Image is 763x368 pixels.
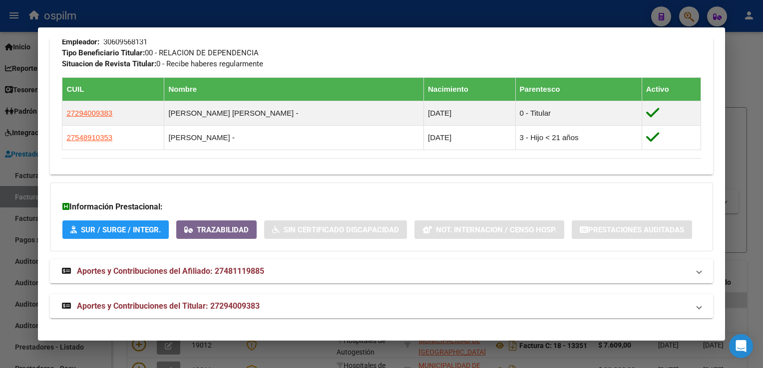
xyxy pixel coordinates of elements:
button: Prestaciones Auditadas [572,220,692,239]
span: Prestaciones Auditadas [588,225,684,234]
mat-expansion-panel-header: Aportes y Contribuciones del Afiliado: 27481119885 [50,259,713,283]
strong: Situacion de Revista Titular: [62,59,156,68]
th: Nacimiento [424,77,516,101]
span: Not. Internacion / Censo Hosp. [436,225,556,234]
div: 30609568131 [103,36,147,47]
span: SUR / SURGE / INTEGR. [81,225,161,234]
th: Parentesco [515,77,642,101]
mat-expansion-panel-header: Aportes y Contribuciones del Titular: 27294009383 [50,294,713,318]
td: 3 - Hijo < 21 años [515,125,642,150]
td: [PERSON_NAME] - [164,125,424,150]
td: 0 - Titular [515,101,642,125]
button: Trazabilidad [176,220,257,239]
span: 27294009383 [66,109,112,117]
span: Aportes y Contribuciones del Afiliado: 27481119885 [77,266,264,276]
div: Open Intercom Messenger [729,334,753,358]
h3: Información Prestacional: [62,201,700,213]
span: 0 - Recibe haberes regularmente [62,59,263,68]
strong: Empleador: [62,37,99,46]
span: Sin Certificado Discapacidad [284,225,399,234]
span: 27548910353 [66,133,112,142]
button: SUR / SURGE / INTEGR. [62,220,169,239]
span: Trazabilidad [197,225,249,234]
td: [DATE] [424,101,516,125]
th: Nombre [164,77,424,101]
span: Aportes y Contribuciones del Titular: 27294009383 [77,301,260,311]
td: [PERSON_NAME] [PERSON_NAME] - [164,101,424,125]
button: Sin Certificado Discapacidad [264,220,407,239]
td: [DATE] [424,125,516,150]
th: CUIL [62,77,164,101]
strong: Tipo Beneficiario Titular: [62,48,145,57]
span: 00 - RELACION DE DEPENDENCIA [62,48,259,57]
button: Not. Internacion / Censo Hosp. [414,220,564,239]
th: Activo [642,77,701,101]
